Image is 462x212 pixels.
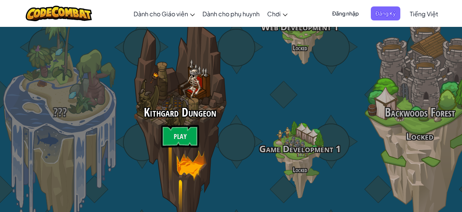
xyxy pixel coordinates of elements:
[199,3,263,24] a: Dành cho phụ huynh
[130,3,199,24] a: Dành cho Giáo viên
[328,6,363,20] button: Đăng nhập
[26,6,92,21] img: CodeCombat logo
[263,3,291,24] a: Chơi
[240,44,360,51] h4: Locked
[410,10,438,18] span: Tiếng Việt
[240,166,360,173] h4: Locked
[406,3,442,24] a: Tiếng Việt
[371,6,400,20] button: Đăng Ký
[259,142,341,155] span: Game Development 1
[134,10,188,18] span: Dành cho Giáo viên
[144,104,216,120] span: Kithgard Dungeon
[385,104,455,120] span: Backwoods Forest
[161,125,199,148] a: Play
[267,10,281,18] span: Chơi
